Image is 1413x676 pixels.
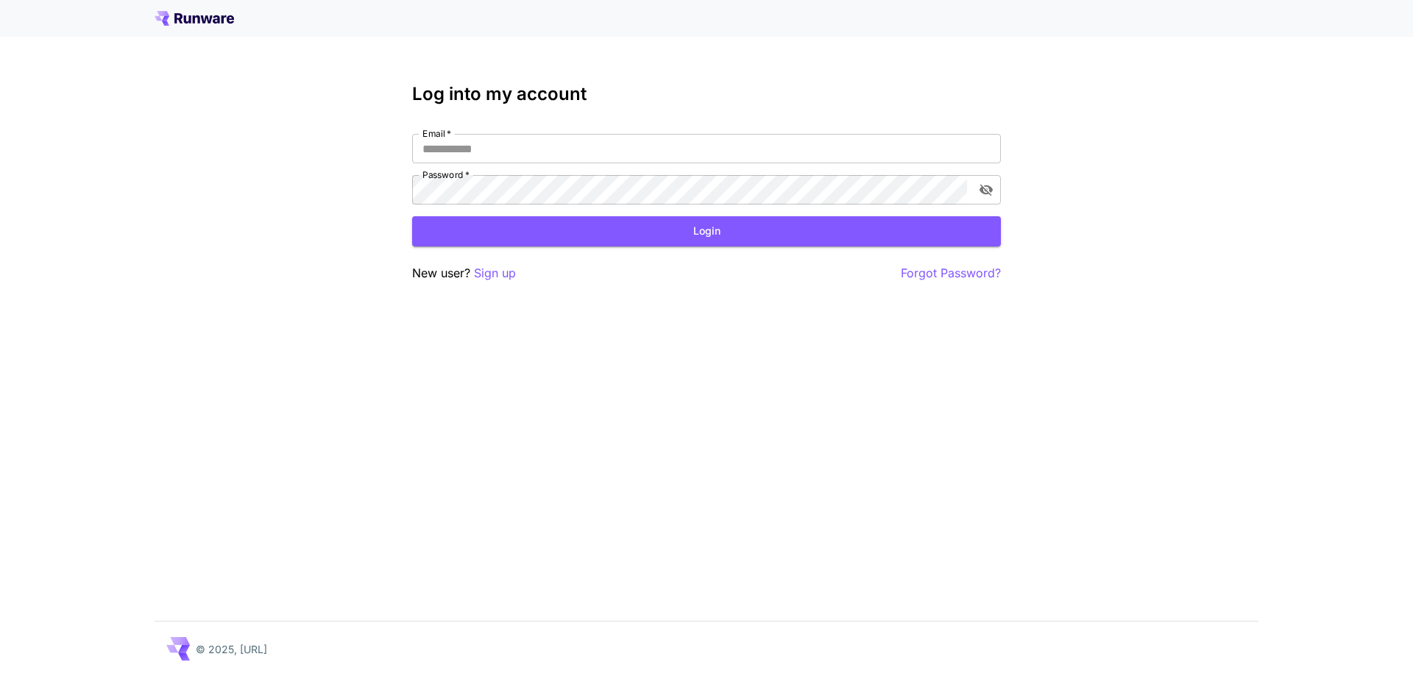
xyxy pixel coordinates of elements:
[196,641,267,657] p: © 2025, [URL]
[422,168,470,181] label: Password
[422,127,451,140] label: Email
[412,84,1001,104] h3: Log into my account
[901,264,1001,282] button: Forgot Password?
[973,177,999,203] button: toggle password visibility
[474,264,516,282] button: Sign up
[412,216,1001,246] button: Login
[412,264,516,282] p: New user?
